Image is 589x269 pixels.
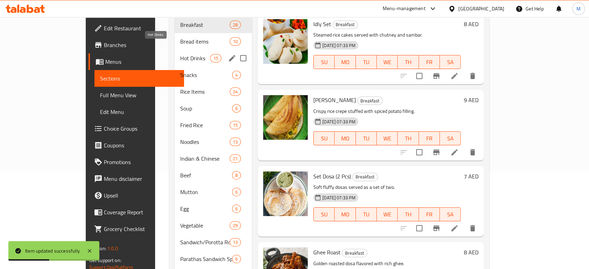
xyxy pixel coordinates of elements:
span: Edit Restaurant [104,24,178,32]
span: Coverage Report [104,208,178,216]
span: 15 [230,122,240,129]
div: items [232,171,241,179]
p: Crispy rice crepe stuffed with spiced potato filling. [313,107,461,116]
a: Coverage Report [89,204,184,221]
span: 15 [211,55,221,62]
div: Beef8 [175,167,252,184]
a: Menu disclaimer [89,170,184,187]
div: items [232,104,241,113]
span: Soup [180,104,232,113]
button: delete [464,220,481,237]
span: Branches [104,41,178,49]
span: Rice Items [180,87,229,96]
span: Get support on: [89,256,121,265]
button: MO [335,131,355,145]
button: Branch-specific-item [428,144,445,161]
div: Fried Rice15 [175,117,252,133]
span: 6 [232,105,240,112]
div: Hot Drinks15edit [175,50,252,67]
span: Upsell [104,191,178,200]
div: items [232,188,241,196]
h6: 8 AED [464,19,478,29]
a: Coupons [89,137,184,154]
span: Noodles [180,138,229,146]
button: TH [398,55,419,69]
span: 1.0.0 [107,244,118,253]
span: M [576,5,581,13]
div: Breakfast [342,249,367,257]
span: Edit Menu [100,108,178,116]
button: TH [398,131,419,145]
div: items [232,255,241,263]
span: TU [359,133,374,144]
span: Ghee Roast [313,247,341,258]
h6: 9 AED [464,95,478,105]
span: WE [380,57,395,67]
span: Vegetable [180,221,229,230]
a: Edit menu item [450,72,459,80]
span: TU [359,57,374,67]
span: 24 [230,89,240,95]
a: Grocery Checklist [89,221,184,237]
button: MO [335,207,355,221]
span: TH [400,133,416,144]
span: SU [316,209,332,220]
span: SU [316,133,332,144]
span: Sandwich/Porotta Roll [180,238,229,246]
span: WE [380,209,395,220]
h6: 7 AED [464,171,478,181]
div: Item updated successfully [25,247,80,255]
div: Rice Items24 [175,83,252,100]
span: MO [337,209,353,220]
span: FR [422,133,437,144]
span: Mutton [180,188,232,196]
span: Breakfast [358,97,382,105]
span: Select to update [412,221,427,236]
span: 13 [230,139,240,145]
span: SA [443,57,458,67]
span: Grocery Checklist [104,225,178,233]
span: FR [422,209,437,220]
span: Set Dosa (2 Pcs) [313,171,351,182]
span: 21 [230,155,240,162]
span: Sections [100,74,178,83]
span: TH [400,57,416,67]
div: Breakfast [357,97,383,105]
span: SU [316,57,332,67]
div: Indian & Chinese21 [175,150,252,167]
span: 6 [232,256,240,262]
a: Full Menu View [94,87,184,103]
span: TH [400,209,416,220]
span: Full Menu View [100,91,178,99]
span: Choice Groups [104,124,178,133]
span: Select to update [412,145,427,160]
a: Edit menu item [450,224,459,232]
span: Fried Rice [180,121,229,129]
div: items [230,138,241,146]
span: 8 [232,172,240,179]
span: [DATE] 07:33 PM [320,42,358,49]
div: items [232,205,241,213]
div: Vegetable29 [175,217,252,234]
a: Promotions [89,154,184,170]
button: WE [377,55,398,69]
span: 29 [230,222,240,229]
button: delete [464,144,481,161]
span: Breakfast [180,21,229,29]
div: Menu-management [383,5,426,13]
button: FR [419,131,440,145]
span: [DATE] 07:33 PM [320,194,358,201]
span: Bread items [180,37,229,46]
div: Noodles13 [175,133,252,150]
div: [GEOGRAPHIC_DATA] [458,5,504,13]
button: SU [313,207,335,221]
div: Sandwich/Porotta Roll13 [175,234,252,251]
button: delete [464,68,481,84]
span: Parathas Sandwich Sp [180,255,232,263]
span: 13 [230,239,240,246]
